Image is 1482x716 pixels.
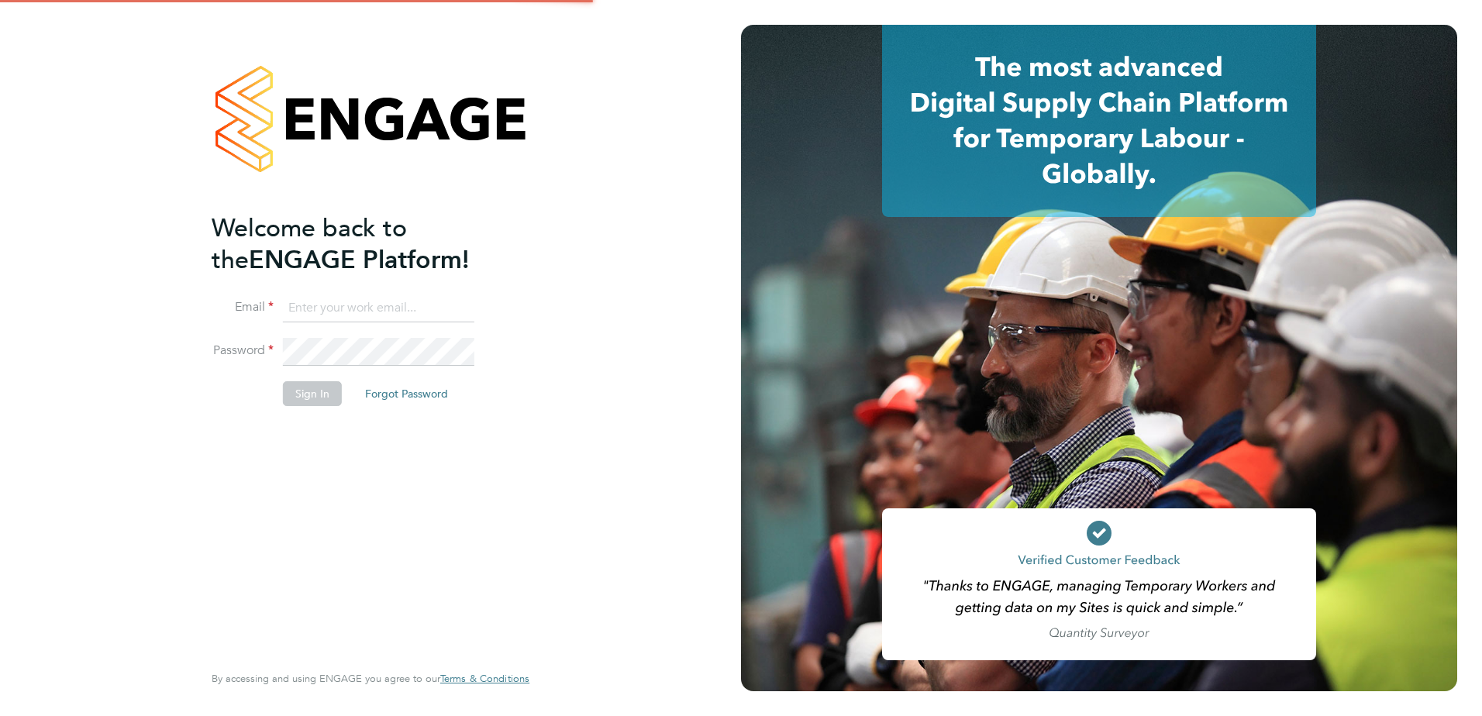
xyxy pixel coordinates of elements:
label: Email [212,299,274,315]
label: Password [212,343,274,359]
a: Terms & Conditions [440,673,529,685]
span: Terms & Conditions [440,672,529,685]
span: Welcome back to the [212,213,407,275]
h2: ENGAGE Platform! [212,212,514,276]
button: Forgot Password [353,381,460,406]
button: Sign In [283,381,342,406]
span: By accessing and using ENGAGE you agree to our [212,672,529,685]
input: Enter your work email... [283,294,474,322]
